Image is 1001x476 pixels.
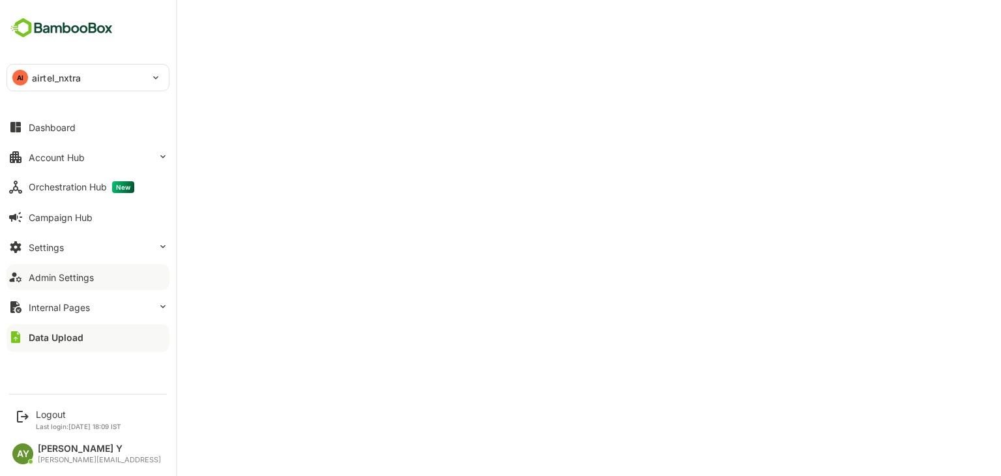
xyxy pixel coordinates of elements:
div: Logout [36,409,121,420]
div: Settings [29,242,64,253]
div: [PERSON_NAME] Y [38,443,161,454]
div: Dashboard [29,122,76,133]
div: [PERSON_NAME][EMAIL_ADDRESS] [38,456,161,464]
button: Dashboard [7,114,169,140]
button: Data Upload [7,324,169,350]
button: Settings [7,234,169,260]
div: AIairtel_nxtra [7,65,169,91]
div: Campaign Hub [29,212,93,223]
button: Campaign Hub [7,204,169,230]
div: AY [12,443,33,464]
div: Internal Pages [29,302,90,313]
button: Admin Settings [7,264,169,290]
span: New [112,181,134,193]
p: Last login: [DATE] 18:09 IST [36,423,121,430]
img: BambooboxFullLogoMark.5f36c76dfaba33ec1ec1367b70bb1252.svg [7,16,117,40]
button: Internal Pages [7,294,169,320]
div: Orchestration Hub [29,181,134,193]
div: Admin Settings [29,272,94,283]
button: Account Hub [7,144,169,170]
button: Orchestration HubNew [7,174,169,200]
div: Account Hub [29,152,85,163]
div: AI [12,70,28,85]
p: airtel_nxtra [32,71,81,85]
div: Data Upload [29,332,83,343]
